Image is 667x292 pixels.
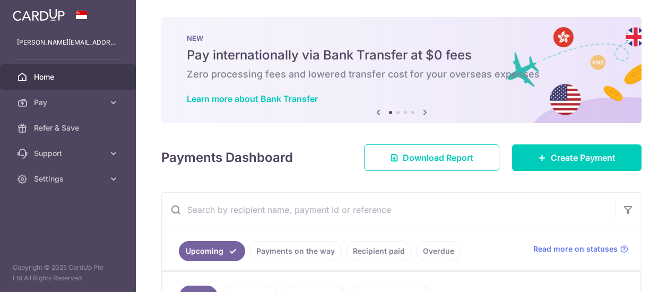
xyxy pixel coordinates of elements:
[551,151,616,164] span: Create Payment
[34,174,104,184] span: Settings
[187,47,616,64] h5: Pay internationally via Bank Transfer at $0 fees
[364,144,499,171] a: Download Report
[533,244,618,254] span: Read more on statuses
[416,241,461,261] a: Overdue
[187,34,616,42] p: NEW
[533,244,628,254] a: Read more on statuses
[161,17,642,123] img: Bank transfer banner
[249,241,342,261] a: Payments on the way
[346,241,412,261] a: Recipient paid
[161,148,293,167] h4: Payments Dashboard
[34,97,104,108] span: Pay
[179,241,245,261] a: Upcoming
[13,8,65,21] img: CardUp
[34,123,104,133] span: Refer & Save
[34,72,104,82] span: Home
[17,37,119,48] p: [PERSON_NAME][EMAIL_ADDRESS][DOMAIN_NAME]
[512,144,642,171] a: Create Payment
[187,93,318,104] a: Learn more about Bank Transfer
[187,68,616,81] h6: Zero processing fees and lowered transfer cost for your overseas expenses
[403,151,473,164] span: Download Report
[162,193,616,227] input: Search by recipient name, payment id or reference
[34,148,104,159] span: Support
